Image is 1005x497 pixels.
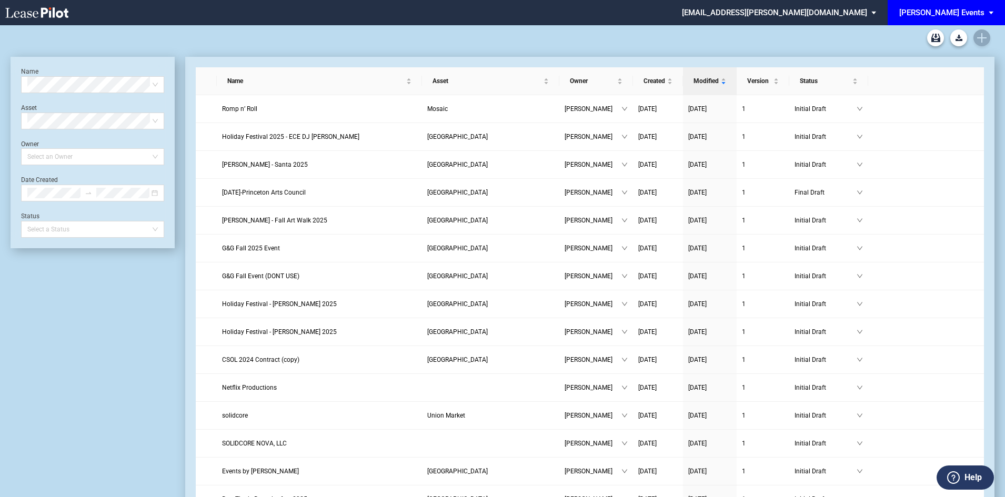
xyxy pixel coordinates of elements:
span: 1 [742,440,746,447]
a: [DATE]-Princeton Arts Council [222,187,417,198]
a: [DATE] [688,243,731,253]
span: 1 [742,161,746,168]
a: [DATE] [688,104,731,114]
a: Romp n’ Roll [222,104,417,114]
a: G&G Fall Event (DONT USE) [222,271,417,281]
a: [GEOGRAPHIC_DATA] [427,466,554,476]
a: [GEOGRAPHIC_DATA] [427,243,554,253]
a: [DATE] [638,271,678,281]
span: Freshfields Village [427,328,488,336]
span: [DATE] [638,189,657,196]
span: down [857,273,863,279]
a: [DATE] [638,159,678,170]
span: down [857,301,863,307]
span: Asset [433,76,541,86]
span: [PERSON_NAME] [565,466,621,476]
a: [DATE] [688,438,731,449]
th: Owner [559,67,633,95]
span: Initial Draft [795,159,857,170]
span: Modified [694,76,719,86]
span: Initial Draft [795,271,857,281]
span: [PERSON_NAME] [565,438,621,449]
a: [DATE] [638,299,678,309]
a: Union Market [427,410,554,421]
th: Status [789,67,868,95]
span: Princeton Shopping Center [427,189,488,196]
a: [GEOGRAPHIC_DATA] [427,131,554,142]
span: [DATE] [688,245,707,252]
span: Romp n’ Roll [222,105,257,113]
span: [DATE] [638,468,657,475]
span: G&G Fall 2025 Event [222,245,280,252]
span: Initial Draft [795,438,857,449]
span: [DATE] [688,384,707,391]
a: 1 [742,243,784,253]
a: Download Blank Form [950,29,967,46]
a: Mosaic [427,104,554,114]
a: [DATE] [688,271,731,281]
span: to [85,189,92,197]
span: down [857,106,863,112]
a: [DATE] [688,410,731,421]
a: [DATE] [638,327,678,337]
span: [PERSON_NAME] [565,104,621,114]
span: Holiday Festival - Tim Mathias 2025 [222,328,337,336]
span: down [857,329,863,335]
span: down [621,134,628,140]
span: down [857,217,863,224]
span: Name [227,76,404,86]
a: [DATE] [638,215,678,226]
span: Woburn Village [427,468,488,475]
a: 1 [742,382,784,393]
div: [PERSON_NAME] Events [899,8,984,17]
a: Holiday Festival - [PERSON_NAME] 2025 [222,299,417,309]
span: Initial Draft [795,243,857,253]
span: down [621,106,628,112]
span: solidcore [222,412,248,419]
span: [DATE] [688,217,707,224]
span: down [621,301,628,307]
th: Name [217,67,422,95]
span: Netflix Productions [222,384,277,391]
a: 1 [742,438,784,449]
span: down [857,245,863,251]
span: CSOL 2024 Contract (copy) [222,356,299,363]
a: Holiday Festival 2025 - ECE DJ [PERSON_NAME] [222,131,417,142]
span: Freshfields Village [427,217,488,224]
a: Netflix Productions [222,382,417,393]
span: [DATE] [688,440,707,447]
span: [DATE] [638,356,657,363]
span: [DATE] [638,412,657,419]
span: 1 [742,328,746,336]
span: Initial Draft [795,354,857,365]
span: down [621,329,628,335]
span: [DATE] [688,356,707,363]
a: 1 [742,299,784,309]
span: down [857,357,863,363]
span: down [857,134,863,140]
a: [GEOGRAPHIC_DATA] [427,159,554,170]
a: [PERSON_NAME] - Santa 2025 [222,159,417,170]
th: Modified [683,67,737,95]
span: [PERSON_NAME] [565,382,621,393]
span: down [621,440,628,447]
span: [DATE] [688,189,707,196]
span: down [857,440,863,447]
a: [DATE] [638,187,678,198]
a: 1 [742,271,784,281]
a: [GEOGRAPHIC_DATA] [427,354,554,365]
span: Initial Draft [795,299,857,309]
span: 1 [742,356,746,363]
span: Freshfields Village [427,161,488,168]
span: Freshfields Village [427,272,488,280]
span: [DATE] [638,217,657,224]
label: Asset [21,104,37,111]
span: Freshfields Village [427,133,488,140]
a: 1 [742,410,784,421]
label: Name [21,68,38,75]
span: [PERSON_NAME] [565,271,621,281]
a: [GEOGRAPHIC_DATA] [427,215,554,226]
span: Owner [570,76,615,86]
span: Status [800,76,850,86]
a: 1 [742,187,784,198]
